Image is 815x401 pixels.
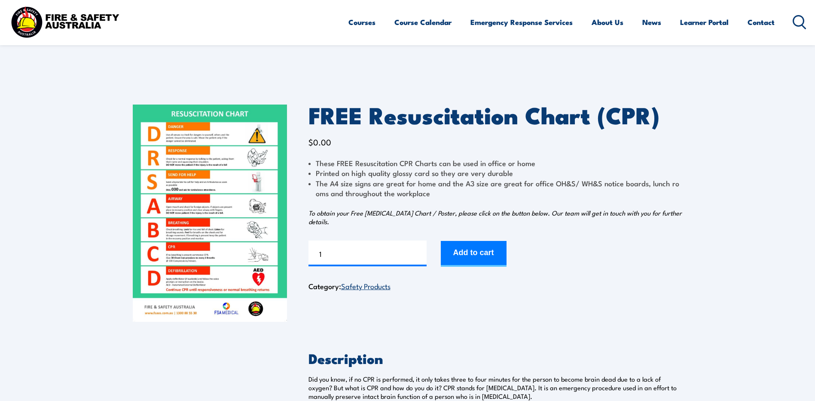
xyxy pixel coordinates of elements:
[133,105,287,322] img: FREE Resuscitation Chart - What are the 7 steps to CPR?
[308,352,683,364] h2: Description
[680,11,729,34] a: Learner Portal
[308,241,427,266] input: Product quantity
[748,11,775,34] a: Contact
[308,375,683,401] p: Did you know, if no CPR is performed, it only takes three to four minutes for the person to becom...
[308,178,683,198] li: The A4 size signs are great for home and the A3 size are great for office OH&S/ WH&S notice board...
[441,241,507,267] button: Add to cart
[308,208,682,226] em: To obtain your Free [MEDICAL_DATA] Chart / Poster, please click on the button below. Our team wil...
[341,281,391,291] a: Safety Products
[394,11,452,34] a: Course Calendar
[592,11,623,34] a: About Us
[308,281,391,291] span: Category:
[470,11,573,34] a: Emergency Response Services
[308,158,683,168] li: These FREE Resuscitation CPR Charts can be used in office or home
[308,105,683,125] h1: FREE Resuscitation Chart (CPR)
[642,11,661,34] a: News
[308,136,313,148] span: $
[308,136,331,148] bdi: 0.00
[308,168,683,178] li: Printed on high quality glossy card so they are very durable
[348,11,375,34] a: Courses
